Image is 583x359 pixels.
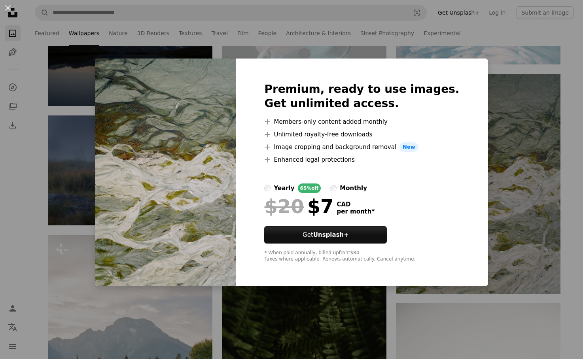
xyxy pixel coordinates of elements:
[264,130,459,139] li: Unlimited royalty-free downloads
[298,183,321,193] div: 65% off
[264,196,304,217] span: $20
[264,82,459,111] h2: Premium, ready to use images. Get unlimited access.
[264,185,271,191] input: yearly65%off
[399,142,418,152] span: New
[313,231,349,238] strong: Unsplash+
[264,117,459,127] li: Members-only content added monthly
[264,250,459,263] div: * When paid annually, billed upfront $84 Taxes where applicable. Renews automatically. Cancel any...
[264,196,333,217] div: $7
[330,185,337,191] input: monthly
[337,201,375,208] span: CAD
[95,59,236,286] img: premium_photo-1674500780050-dd938a43771c
[264,155,459,164] li: Enhanced legal protections
[274,183,294,193] div: yearly
[337,208,375,215] span: per month *
[264,226,387,244] button: GetUnsplash+
[264,142,459,152] li: Image cropping and background removal
[340,183,367,193] div: monthly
